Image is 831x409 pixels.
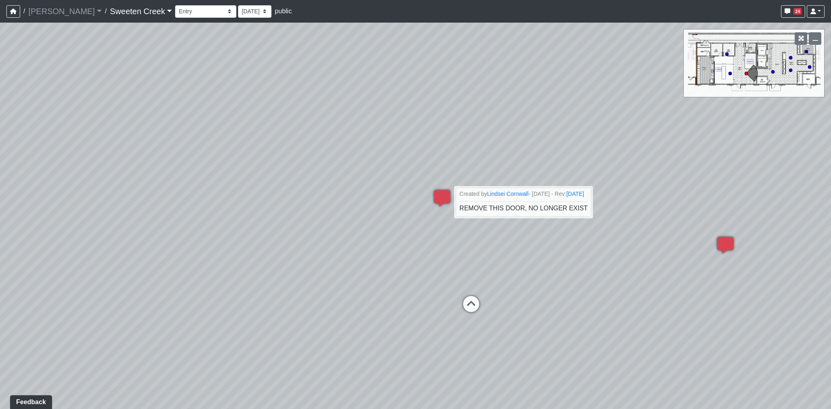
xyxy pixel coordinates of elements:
small: Created by - [DATE] - Rev: [459,190,588,198]
button: 24 [781,5,805,18]
a: [DATE] [566,191,584,197]
span: public [275,8,292,15]
span: / [102,3,110,19]
iframe: Ybug feedback widget [6,393,54,409]
span: REMOVE THIS DOOR, NO LONGER EXIST [459,205,588,212]
span: / [20,3,28,19]
a: [PERSON_NAME] [28,3,102,19]
a: Sweeten Creek [110,3,172,19]
a: Lindsei Cornwall [487,191,528,197]
span: 24 [793,8,802,15]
